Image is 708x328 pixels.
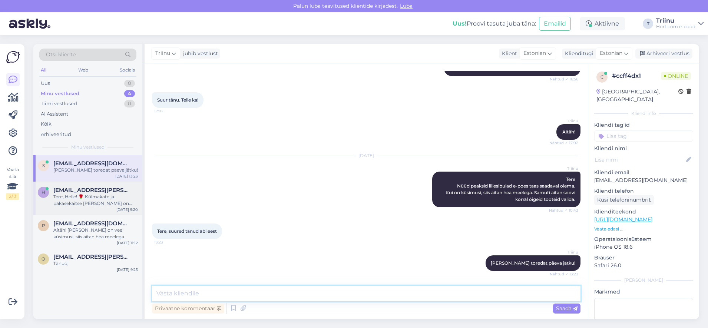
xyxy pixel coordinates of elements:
p: [EMAIL_ADDRESS][DOMAIN_NAME] [594,176,693,184]
span: sirelyn.tahemae@gmail.com [53,160,130,167]
span: Saada [556,305,578,312]
span: Nähtud ✓ 17:02 [549,140,578,146]
b: Uus! [453,20,467,27]
div: 0 [124,100,135,107]
span: h [42,189,45,195]
div: Tänud, [53,260,138,267]
div: # ccff4dx1 [612,72,661,80]
div: juhib vestlust [180,50,218,57]
div: AI Assistent [41,110,68,118]
span: Tere, suured tänud abi eest [157,228,217,234]
div: [DATE] 13:23 [115,173,138,179]
div: Tere, Helle! 🌹 Külmakate ja pakasekaitse [PERSON_NAME] on sarnase eesmärgiga, kuid veidi erineva ... [53,193,138,207]
div: All [39,65,48,75]
div: [DATE] [152,152,580,159]
a: TriinuHorticom e-pood [656,18,704,30]
div: Aitäh! [PERSON_NAME] on veel küsimusi, siis aitan hea meelega. [53,227,138,240]
p: Klienditeekond [594,208,693,216]
div: Arhiveeritud [41,131,71,138]
input: Lisa nimi [595,156,685,164]
a: [URL][DOMAIN_NAME] [594,216,652,223]
span: Luba [398,3,415,9]
span: Triinu [550,166,578,171]
span: helle.lepik@gmail.com [53,187,130,193]
div: Socials [118,65,136,75]
span: prommik.ulle@gmail.com [53,220,130,227]
div: Aktiivne [580,17,625,30]
span: s [42,163,45,168]
span: Online [661,72,691,80]
div: [PERSON_NAME] [594,277,693,284]
div: 0 [124,80,135,87]
div: [GEOGRAPHIC_DATA], [GEOGRAPHIC_DATA] [596,88,678,103]
div: T [643,19,653,29]
span: Triinu [550,249,578,255]
span: Nähtud ✓ 16:56 [550,76,578,82]
p: Märkmed [594,288,693,296]
p: Kliendi nimi [594,145,693,152]
img: Askly Logo [6,50,20,64]
span: 17:02 [154,108,182,114]
input: Lisa tag [594,130,693,142]
p: Operatsioonisüsteem [594,235,693,243]
div: Klienditugi [562,50,593,57]
p: Vaata edasi ... [594,226,693,232]
div: 2 / 3 [6,193,19,200]
div: [DATE] 9:20 [116,207,138,212]
div: Triinu [656,18,695,24]
div: [PERSON_NAME] toredat päeva jätku! [53,167,138,173]
div: Horticom e-pood [656,24,695,30]
span: oie.ojala@gmail.com [53,254,130,260]
span: Minu vestlused [71,144,105,150]
div: Tiimi vestlused [41,100,77,107]
div: Küsi telefoninumbrit [594,195,654,205]
div: 4 [124,90,135,97]
div: [DATE] 9:23 [117,267,138,272]
span: Otsi kliente [46,51,76,59]
button: Emailid [539,17,571,31]
div: Kõik [41,120,52,128]
p: Kliendi telefon [594,187,693,195]
span: o [42,256,45,262]
div: Proovi tasuta juba täna: [453,19,536,28]
div: Privaatne kommentaar [152,304,224,314]
span: Estonian [523,49,546,57]
div: Minu vestlused [41,90,79,97]
span: Triinu [550,118,578,124]
span: Nähtud ✓ 10:42 [549,208,578,213]
div: Klient [499,50,517,57]
span: c [601,74,604,80]
div: Web [77,65,90,75]
p: Brauser [594,254,693,262]
span: Suur tänu. Teile ka! [157,97,198,103]
div: Vaata siia [6,166,19,200]
span: Nähtud ✓ 13:23 [550,271,578,277]
div: Uus [41,80,50,87]
div: Arhiveeri vestlus [635,49,692,59]
p: Kliendi tag'id [594,121,693,129]
p: Safari 26.0 [594,262,693,269]
span: Estonian [600,49,622,57]
p: Kliendi email [594,169,693,176]
span: Triinu [155,49,170,57]
p: iPhone OS 18.6 [594,243,693,251]
span: 13:23 [154,239,182,245]
div: [DATE] 11:12 [117,240,138,246]
div: Kliendi info [594,110,693,117]
span: Aitäh! [562,129,575,135]
span: [PERSON_NAME] toredat päeva jätku! [491,260,575,266]
span: p [42,223,45,228]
